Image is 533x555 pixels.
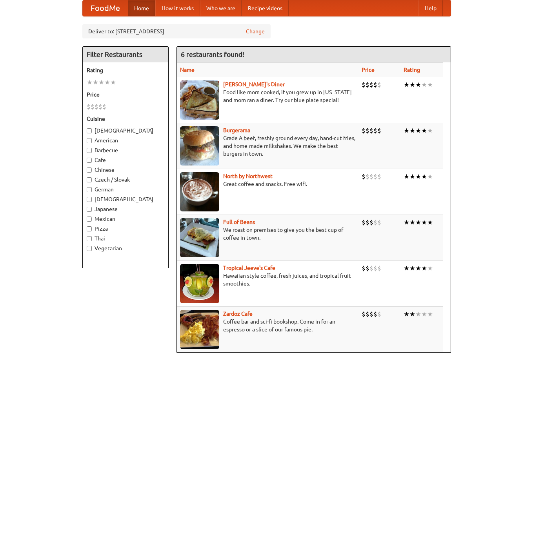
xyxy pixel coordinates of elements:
[200,0,242,16] a: Who we are
[93,78,98,87] li: ★
[409,126,415,135] li: ★
[362,126,366,135] li: $
[87,167,92,173] input: Chinese
[427,80,433,89] li: ★
[180,272,355,288] p: Hawaiian style coffee, fresh juices, and tropical fruit smoothies.
[362,264,366,273] li: $
[404,80,409,89] li: ★
[404,218,409,227] li: ★
[421,310,427,318] li: ★
[83,47,168,62] h4: Filter Restaurants
[362,80,366,89] li: $
[95,102,98,111] li: $
[87,102,91,111] li: $
[180,126,219,166] img: burgerama.jpg
[427,126,433,135] li: ★
[366,264,369,273] li: $
[181,51,244,58] ng-pluralize: 6 restaurants found!
[421,218,427,227] li: ★
[409,310,415,318] li: ★
[180,134,355,158] p: Grade A beef, freshly ground every day, hand-cut fries, and home-made milkshakes. We make the bes...
[87,138,92,143] input: American
[87,127,164,135] label: [DEMOGRAPHIC_DATA]
[246,27,265,35] a: Change
[377,264,381,273] li: $
[87,225,164,233] label: Pizza
[369,126,373,135] li: $
[87,156,164,164] label: Cafe
[180,180,355,188] p: Great coffee and snacks. Free wifi.
[409,264,415,273] li: ★
[87,236,92,241] input: Thai
[87,146,164,154] label: Barbecue
[223,219,255,225] a: Full of Beans
[369,80,373,89] li: $
[87,246,92,251] input: Vegetarian
[87,187,92,192] input: German
[102,102,106,111] li: $
[373,218,377,227] li: $
[223,81,285,87] a: [PERSON_NAME]'s Diner
[377,218,381,227] li: $
[87,91,164,98] h5: Price
[87,166,164,174] label: Chinese
[373,310,377,318] li: $
[83,0,128,16] a: FoodMe
[415,218,421,227] li: ★
[362,67,375,73] a: Price
[242,0,289,16] a: Recipe videos
[415,80,421,89] li: ★
[421,80,427,89] li: ★
[427,310,433,318] li: ★
[427,218,433,227] li: ★
[180,88,355,104] p: Food like mom cooked, if you grew up in [US_STATE] and mom ran a diner. Try our blue plate special!
[366,218,369,227] li: $
[369,172,373,181] li: $
[87,158,92,163] input: Cafe
[369,310,373,318] li: $
[91,102,95,111] li: $
[87,197,92,202] input: [DEMOGRAPHIC_DATA]
[87,235,164,242] label: Thai
[223,265,275,271] a: Tropical Jeeve's Cafe
[377,126,381,135] li: $
[415,126,421,135] li: ★
[369,264,373,273] li: $
[223,127,250,133] a: Burgerama
[87,207,92,212] input: Japanese
[87,176,164,184] label: Czech / Slovak
[362,218,366,227] li: $
[366,172,369,181] li: $
[404,310,409,318] li: ★
[223,173,273,179] a: North by Northwest
[415,264,421,273] li: ★
[87,136,164,144] label: American
[180,172,219,211] img: north.jpg
[110,78,116,87] li: ★
[104,78,110,87] li: ★
[373,264,377,273] li: $
[87,244,164,252] label: Vegetarian
[404,172,409,181] li: ★
[87,186,164,193] label: German
[421,264,427,273] li: ★
[421,172,427,181] li: ★
[87,148,92,153] input: Barbecue
[87,128,92,133] input: [DEMOGRAPHIC_DATA]
[409,218,415,227] li: ★
[409,80,415,89] li: ★
[377,310,381,318] li: $
[421,126,427,135] li: ★
[180,310,219,349] img: zardoz.jpg
[223,311,253,317] a: Zardoz Cafe
[369,218,373,227] li: $
[362,310,366,318] li: $
[87,177,92,182] input: Czech / Slovak
[87,226,92,231] input: Pizza
[377,80,381,89] li: $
